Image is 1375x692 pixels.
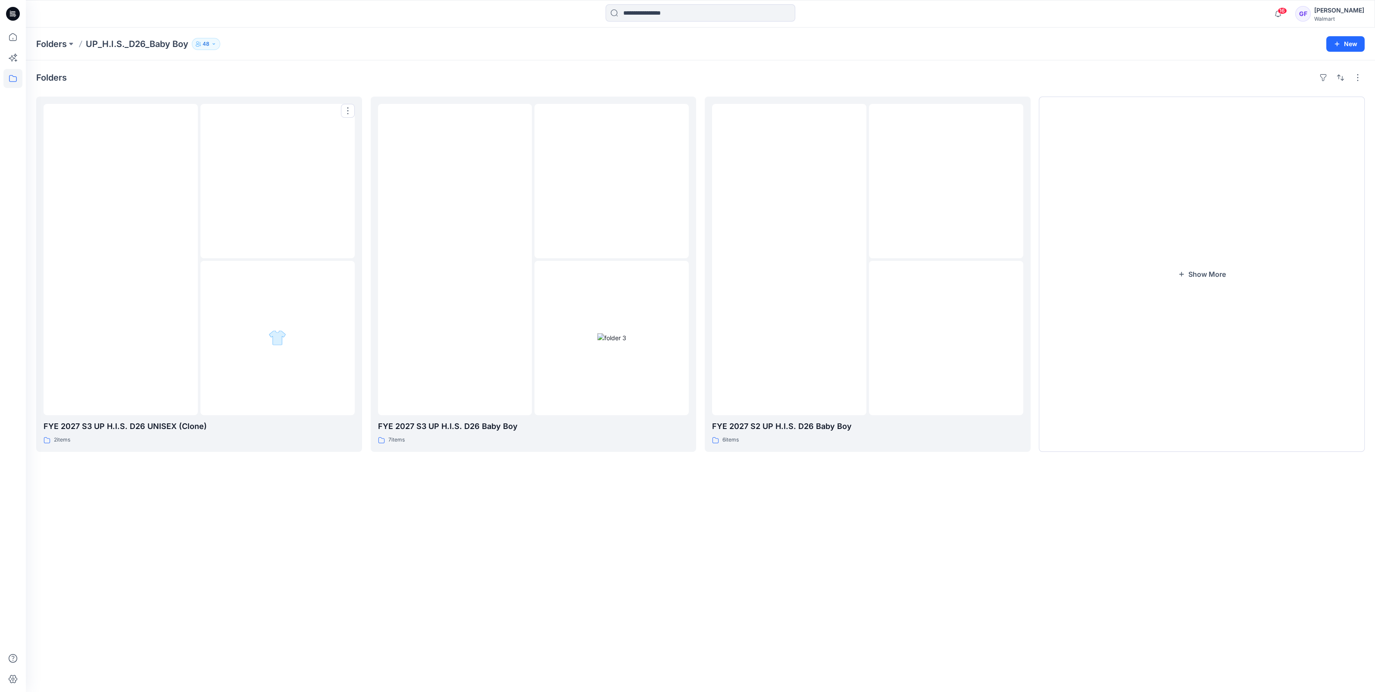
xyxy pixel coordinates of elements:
[388,435,405,445] p: 7 items
[1326,36,1365,52] button: New
[54,435,70,445] p: 2 items
[705,97,1031,452] a: folder 1folder 2folder 3FYE 2027 S2 UP H.I.S. D26 Baby Boy6items
[1039,97,1365,452] button: Show More
[1278,7,1287,14] span: 16
[86,38,188,50] p: UP_H.I.S._D26_Baby Boy
[192,38,220,50] button: 48
[36,72,67,83] h4: Folders
[1314,16,1364,22] div: Walmart
[203,39,209,49] p: 48
[1295,6,1311,22] div: GF
[371,97,697,452] a: folder 1folder 2folder 3FYE 2027 S3 UP H.I.S. D26 Baby Boy7items
[712,420,1023,432] p: FYE 2027 S2 UP H.I.S. D26 Baby Boy
[36,97,362,452] a: folder 1folder 2folder 3FYE 2027 S3 UP H.I.S. D26 UNISEX (Clone)2items
[722,435,739,445] p: 6 items
[378,420,689,432] p: FYE 2027 S3 UP H.I.S. D26 Baby Boy
[36,38,67,50] a: Folders
[1314,5,1364,16] div: [PERSON_NAME]
[44,420,355,432] p: FYE 2027 S3 UP H.I.S. D26 UNISEX (Clone)
[597,333,626,342] img: folder 3
[269,329,286,347] img: folder 3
